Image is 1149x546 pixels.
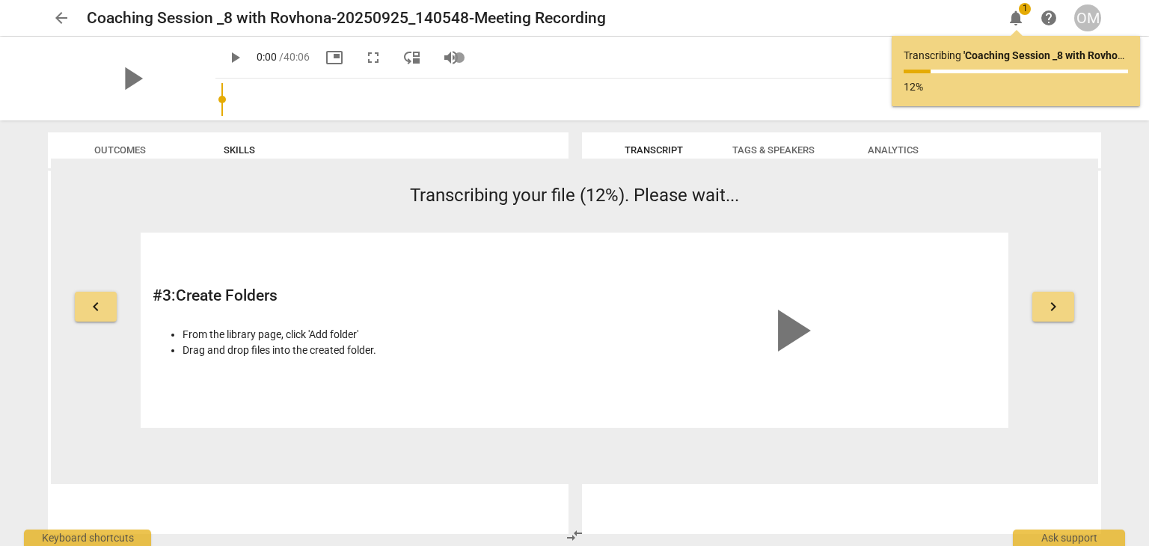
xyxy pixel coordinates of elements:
[52,9,70,27] span: arrow_back
[364,49,382,67] span: fullscreen
[754,295,826,366] span: play_arrow
[438,44,465,71] button: Volume
[257,51,277,63] span: 0:00
[904,79,1128,95] p: 12%
[904,48,1128,64] p: Transcribing ...
[566,527,583,545] span: compare_arrows
[224,144,255,156] span: Skills
[399,44,426,71] button: View player as separate pane
[625,144,683,156] span: Transcript
[1035,4,1062,31] a: Help
[321,44,348,71] button: Picture in picture
[410,185,739,206] span: Transcribing your file (12%). Please wait...
[732,144,815,156] span: Tags & Speakers
[112,59,151,98] span: play_arrow
[94,144,146,156] span: Outcomes
[1002,4,1029,31] button: Notifications
[868,144,919,156] span: Analytics
[226,49,244,67] span: play_arrow
[442,49,460,67] span: volume_up
[279,51,310,63] span: / 40:06
[153,286,566,305] h2: # 3 : Create Folders
[183,327,566,343] li: From the library page, click 'Add folder'
[183,343,566,358] li: Drag and drop files into the created folder.
[325,49,343,67] span: picture_in_picture
[221,44,248,71] button: Play
[360,44,387,71] button: Fullscreen
[1013,530,1125,546] div: Ask support
[24,530,151,546] div: Keyboard shortcuts
[1044,298,1062,316] span: keyboard_arrow_right
[87,9,606,28] h2: Coaching Session _8 with Rovhona-20250925_140548-Meeting Recording
[403,49,421,67] span: move_down
[1019,3,1031,15] span: 1
[1007,9,1025,27] span: notifications
[1074,4,1101,31] button: OM
[1040,9,1058,27] span: help
[87,298,105,316] span: keyboard_arrow_left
